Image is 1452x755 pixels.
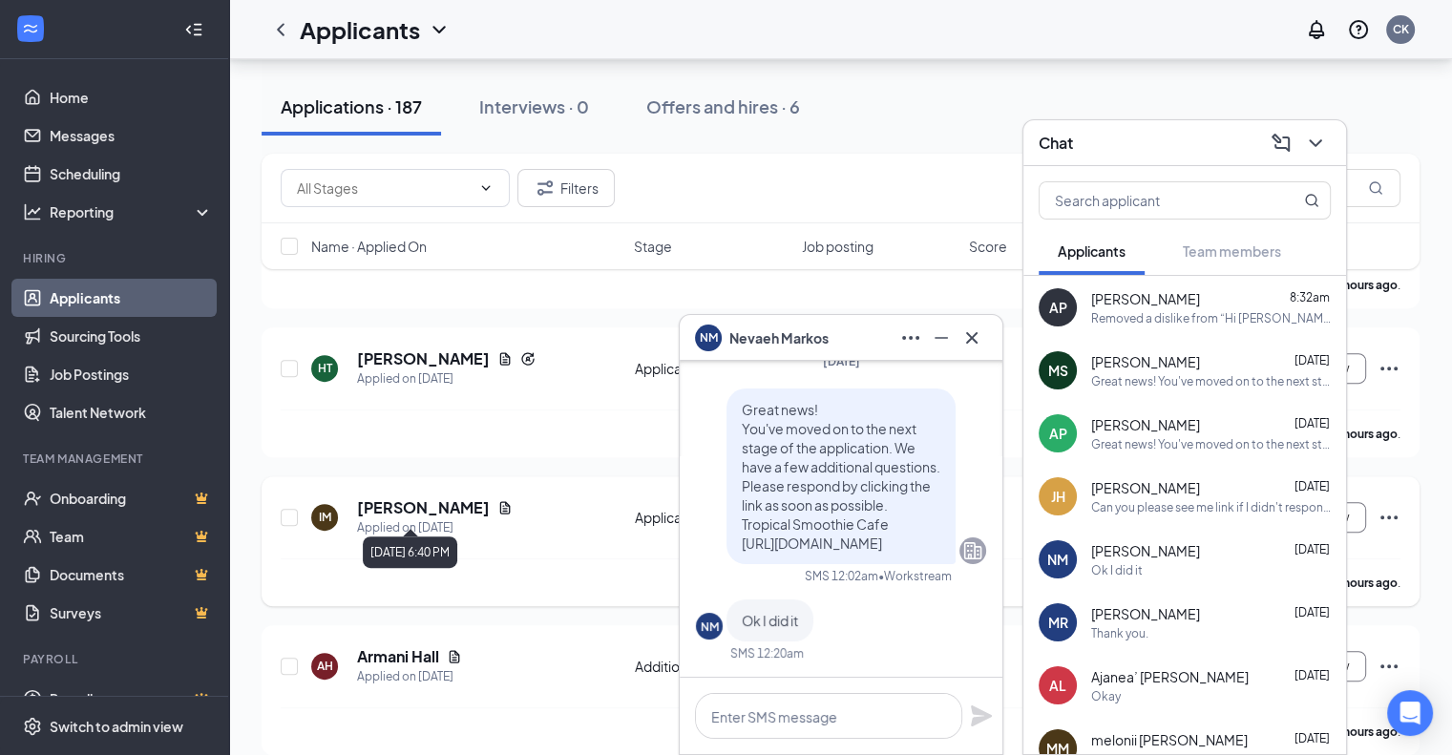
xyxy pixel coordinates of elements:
span: [PERSON_NAME] [1091,289,1200,308]
svg: Plane [970,704,993,727]
div: NM [1047,550,1068,569]
span: [DATE] [1294,479,1330,493]
button: Minimize [926,323,957,353]
a: TeamCrown [50,517,213,556]
div: JH [1051,487,1065,506]
svg: ChevronDown [478,180,494,196]
svg: Ellipses [899,326,922,349]
button: Ellipses [895,323,926,353]
b: 15 hours ago [1328,427,1398,441]
svg: ChevronDown [1304,132,1327,155]
input: Search applicant [1040,182,1266,219]
a: OnboardingCrown [50,479,213,517]
span: [PERSON_NAME] [1091,415,1200,434]
span: Ok I did it [742,612,798,629]
svg: QuestionInfo [1347,18,1370,41]
div: AP [1049,298,1067,317]
div: SMS 12:02am [805,568,878,584]
svg: Reapply [520,351,536,367]
button: ComposeMessage [1266,128,1296,158]
a: SurveysCrown [50,594,213,632]
svg: ChevronLeft [269,18,292,41]
div: Open Intercom Messenger [1387,690,1433,736]
div: Hiring [23,250,209,266]
svg: Company [961,539,984,562]
svg: Document [497,500,513,515]
button: Filter Filters [517,169,615,207]
b: 16 hours ago [1328,576,1398,590]
div: Offers and hires · 6 [646,94,800,118]
span: [PERSON_NAME] [1091,541,1200,560]
span: Stage [634,237,672,256]
span: Job posting [802,237,873,256]
div: MR [1048,613,1068,632]
a: Messages [50,116,213,155]
span: Score [969,237,1007,256]
span: [DATE] [1294,416,1330,430]
h3: Chat [1039,133,1073,154]
div: Additional Information [635,657,790,676]
div: Application Complete [635,359,790,378]
div: AH [317,658,333,674]
div: IM [319,509,331,525]
div: Reporting [50,202,214,221]
div: Removed a dislike from “Hi [PERSON_NAME], this is a friendly reminder. To move forward with your ... [1091,310,1331,326]
a: Talent Network [50,393,213,431]
span: Great news! You've moved on to the next stage of the application. We have a few additional questi... [742,401,940,552]
div: Applied on [DATE] [357,518,513,537]
span: [DATE] [1294,353,1330,367]
div: Great news! You've moved on to the next stage of the application. We have a few additional questi... [1091,436,1331,452]
a: Applicants [50,279,213,317]
div: Applications · 187 [281,94,422,118]
div: SMS 12:20am [730,645,804,661]
input: All Stages [297,178,471,199]
div: Interviews · 0 [479,94,589,118]
div: Switch to admin view [50,717,183,736]
div: [DATE] 6:40 PM [363,536,457,568]
a: Sourcing Tools [50,317,213,355]
div: Can you please see me link if I didn't respond? I did so may applications, I can't remember [1091,499,1331,515]
button: ChevronDown [1300,128,1331,158]
svg: Cross [960,326,983,349]
button: Cross [957,323,987,353]
svg: WorkstreamLogo [21,19,40,38]
span: Applicants [1058,242,1126,260]
span: Name · Applied On [311,237,427,256]
div: Okay [1091,688,1121,704]
span: • Workstream [878,568,952,584]
div: AL [1049,676,1066,695]
a: DocumentsCrown [50,556,213,594]
h1: Applicants [300,13,420,46]
a: Home [50,78,213,116]
span: [DATE] [1294,605,1330,619]
svg: Minimize [930,326,953,349]
a: Job Postings [50,355,213,393]
h5: Armani Hall [357,646,439,667]
h5: [PERSON_NAME] [357,348,490,369]
div: Applied on [DATE] [357,369,536,388]
span: melonii [PERSON_NAME] [1091,730,1248,749]
svg: Filter [534,177,557,199]
svg: Settings [23,717,42,736]
span: [DATE] [1294,731,1330,745]
svg: MagnifyingGlass [1368,180,1383,196]
span: 8:32am [1290,290,1330,304]
div: AP [1049,424,1067,443]
div: Thank you. [1091,625,1148,641]
span: [PERSON_NAME] [1091,352,1200,371]
div: HT [318,360,332,376]
svg: Document [447,649,462,664]
span: Ajanea’ [PERSON_NAME] [1091,667,1249,686]
b: 17 hours ago [1328,724,1398,739]
span: [DATE] [823,354,860,368]
svg: Ellipses [1378,506,1400,529]
svg: Document [497,351,513,367]
span: [PERSON_NAME] [1091,478,1200,497]
span: [DATE] [1294,668,1330,682]
svg: Ellipses [1378,357,1400,380]
b: 15 hours ago [1328,278,1398,292]
span: [PERSON_NAME] [1091,604,1200,623]
a: Scheduling [50,155,213,193]
span: Nevaeh Markos [729,327,829,348]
